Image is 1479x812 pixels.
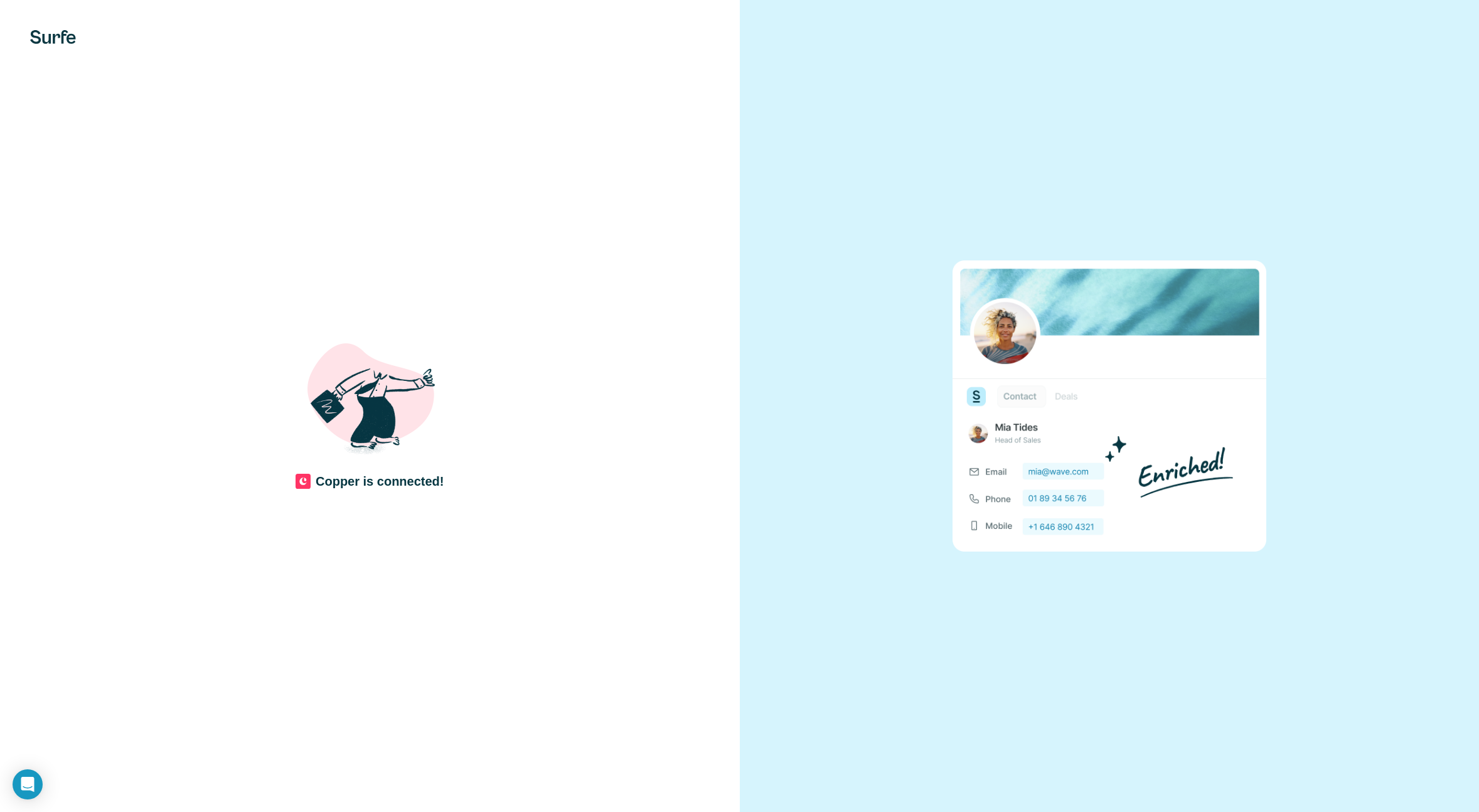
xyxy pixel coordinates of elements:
img: CRM Logo [296,474,311,489]
h4: Copper is connected! [316,473,444,490]
div: Open Intercom Messenger [13,769,43,799]
img: Surfe's logo [30,30,76,44]
img: Shaka Illustration [294,322,445,473]
img: none image [953,260,1266,551]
